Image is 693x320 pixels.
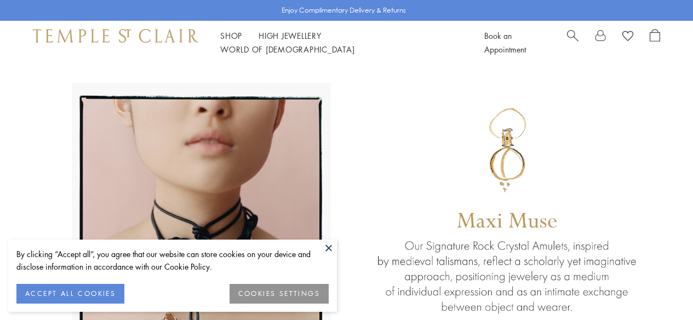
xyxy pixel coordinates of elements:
nav: Main navigation [220,29,460,56]
a: High JewelleryHigh Jewellery [259,30,322,41]
a: Book an Appointment [484,30,526,55]
button: ACCEPT ALL COOKIES [16,284,124,304]
p: Enjoy Complimentary Delivery & Returns [282,5,406,16]
div: By clicking “Accept all”, you agree that our website can store cookies on your device and disclos... [16,248,329,273]
a: ShopShop [220,30,242,41]
a: Open Shopping Bag [650,29,660,56]
a: Search [567,29,579,56]
button: COOKIES SETTINGS [230,284,329,304]
a: View Wishlist [622,29,633,45]
a: World of [DEMOGRAPHIC_DATA]World of [DEMOGRAPHIC_DATA] [220,44,354,55]
img: Temple St. Clair [33,29,198,42]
